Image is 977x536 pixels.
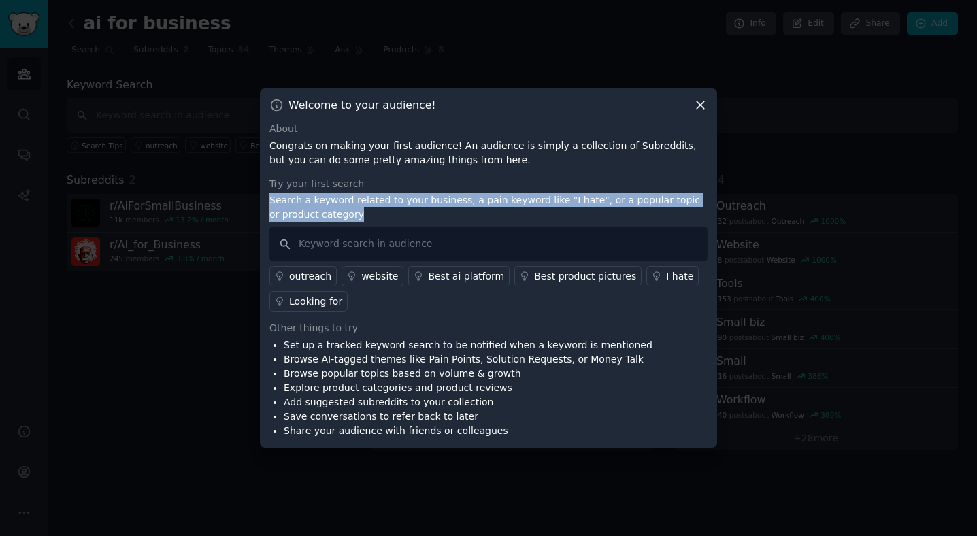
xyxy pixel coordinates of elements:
div: Try your first search [269,177,708,191]
div: website [361,269,398,284]
li: Browse AI-tagged themes like Pain Points, Solution Requests, or Money Talk [284,352,652,367]
li: Explore product categories and product reviews [284,381,652,395]
p: Search a keyword related to your business, a pain keyword like "I hate", or a popular topic or pr... [269,193,708,222]
li: Add suggested subreddits to your collection [284,395,652,409]
div: About [269,122,708,136]
p: Congrats on making your first audience! An audience is simply a collection of Subreddits, but you... [269,139,708,167]
a: Best product pictures [514,266,642,286]
div: Looking for [289,295,342,309]
li: Share your audience with friends or colleagues [284,424,652,438]
div: outreach [289,269,331,284]
div: I hate [666,269,693,284]
input: Keyword search in audience [269,227,708,261]
li: Set up a tracked keyword search to be notified when a keyword is mentioned [284,338,652,352]
div: Other things to try [269,321,708,335]
div: Best product pictures [534,269,636,284]
a: I hate [646,266,699,286]
li: Save conversations to refer back to later [284,409,652,424]
a: Best ai platform [408,266,510,286]
h3: Welcome to your audience! [288,98,436,112]
a: Looking for [269,291,348,312]
li: Browse popular topics based on volume & growth [284,367,652,381]
a: website [342,266,403,286]
div: Best ai platform [428,269,504,284]
a: outreach [269,266,337,286]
